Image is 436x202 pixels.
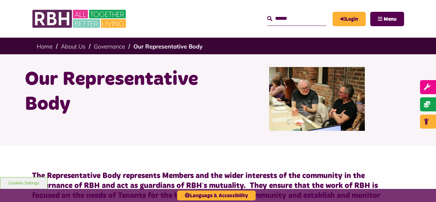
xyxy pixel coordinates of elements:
a: Governance [94,43,125,50]
a: About Us [61,43,86,50]
img: Rep Body [269,67,365,131]
button: Navigation [370,12,404,26]
h1: Our Representative Body [25,67,213,117]
button: Language & Accessibility [177,191,256,200]
a: Our Representative Body [133,43,203,50]
a: Home [37,43,53,50]
iframe: Netcall Web Assistant for live chat [407,173,436,202]
a: MyRBH [333,12,366,26]
span: Menu [384,17,396,22]
img: RBH [32,6,128,31]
